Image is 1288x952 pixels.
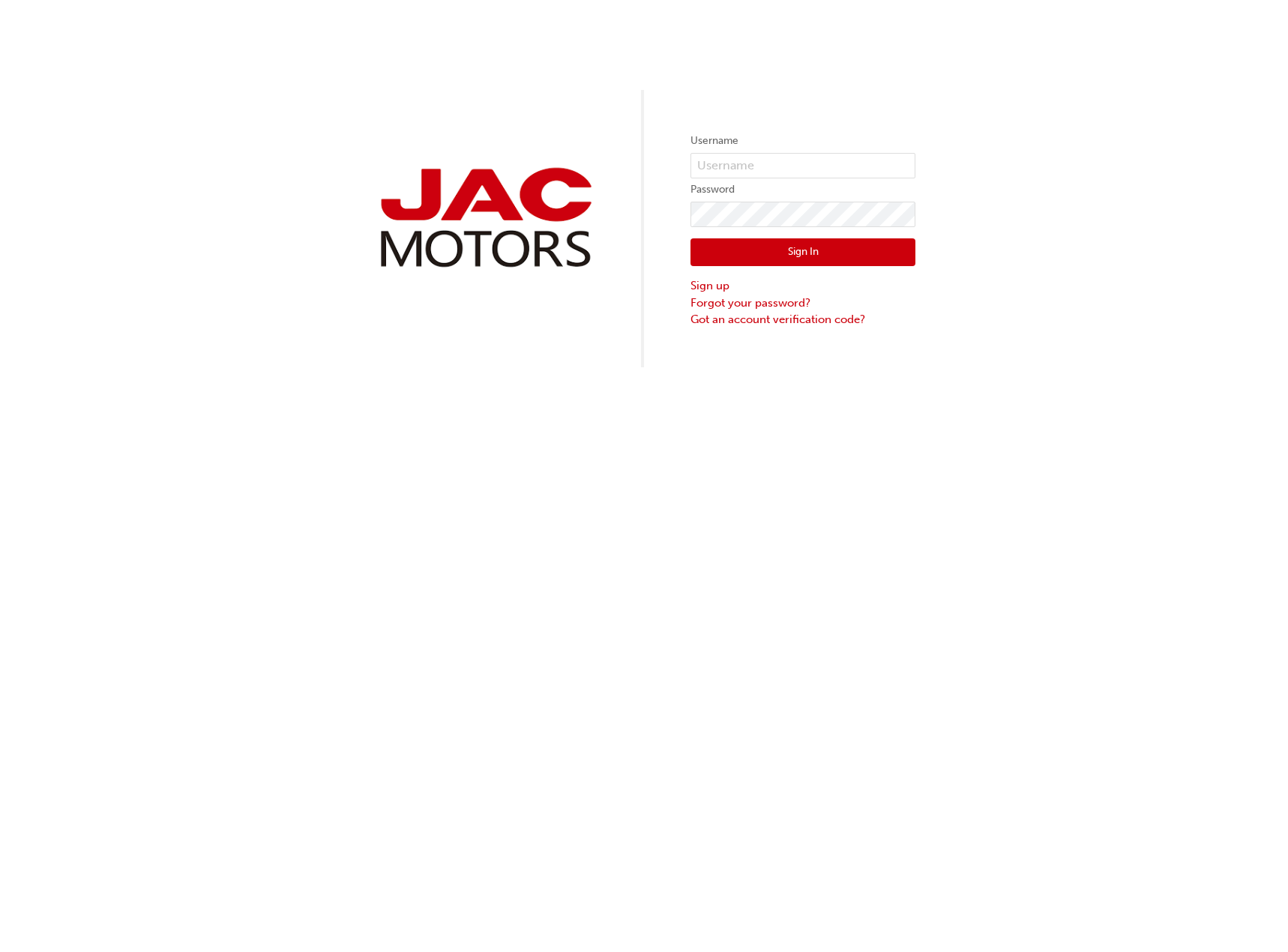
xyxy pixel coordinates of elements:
img: jac-portal [373,162,598,274]
label: Password [690,181,915,199]
a: Sign up [690,277,915,295]
button: Sign In [690,238,915,267]
a: Got an account verification code? [690,311,915,328]
label: Username [690,132,915,150]
a: Forgot your password? [690,295,915,312]
input: Username [690,153,915,178]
